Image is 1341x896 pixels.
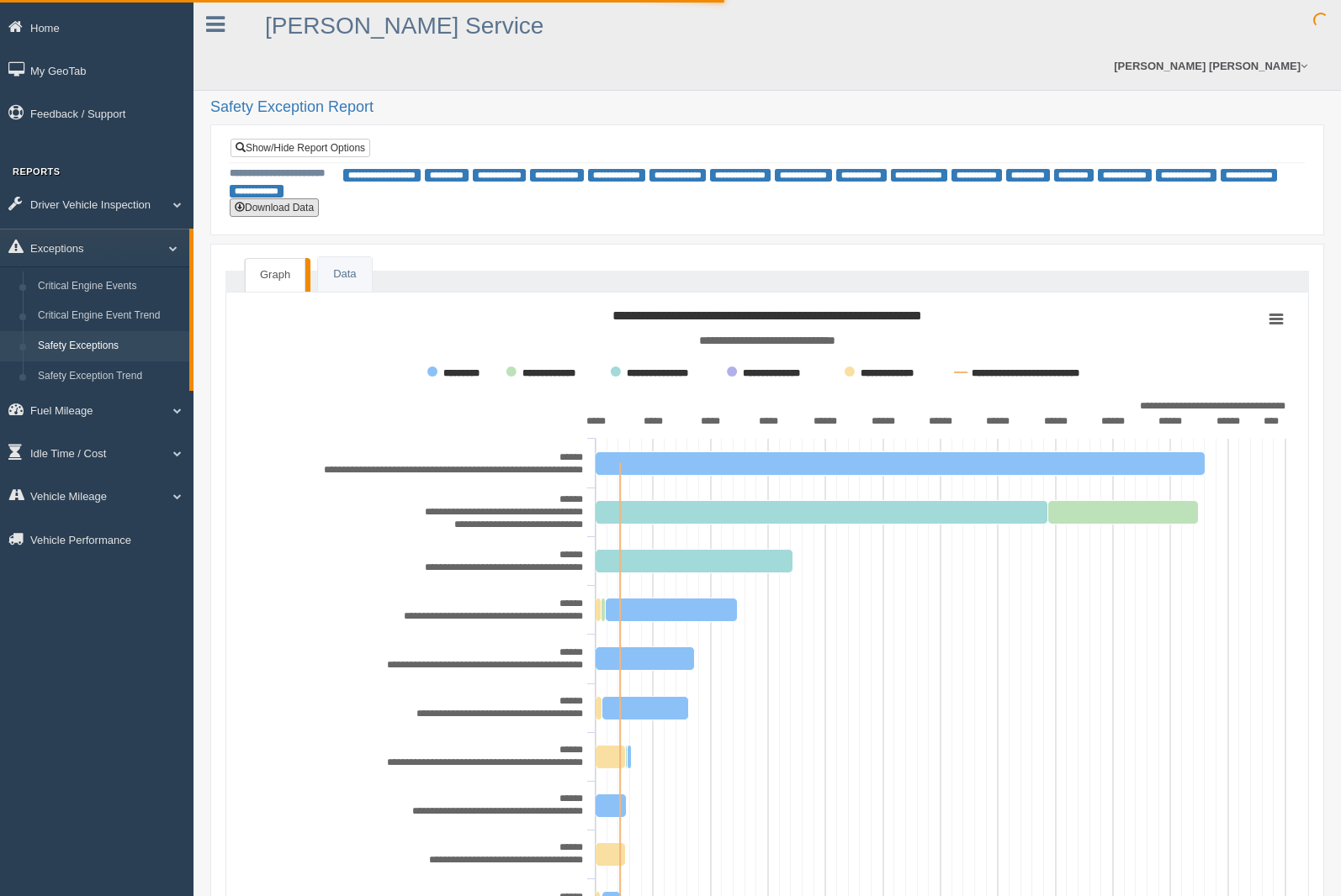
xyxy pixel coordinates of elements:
[30,331,189,361] a: Safety Exceptions
[30,361,189,392] a: Safety Exception Trend
[231,139,370,157] a: Show/Hide Report Options
[30,301,189,331] a: Critical Engine Event Trend
[265,13,543,39] a: [PERSON_NAME] Service
[318,257,371,292] a: Data
[1105,42,1316,90] a: [PERSON_NAME] [PERSON_NAME]
[30,271,189,302] a: Critical Engine Events
[245,258,305,292] a: Graph
[230,198,319,217] button: Download Data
